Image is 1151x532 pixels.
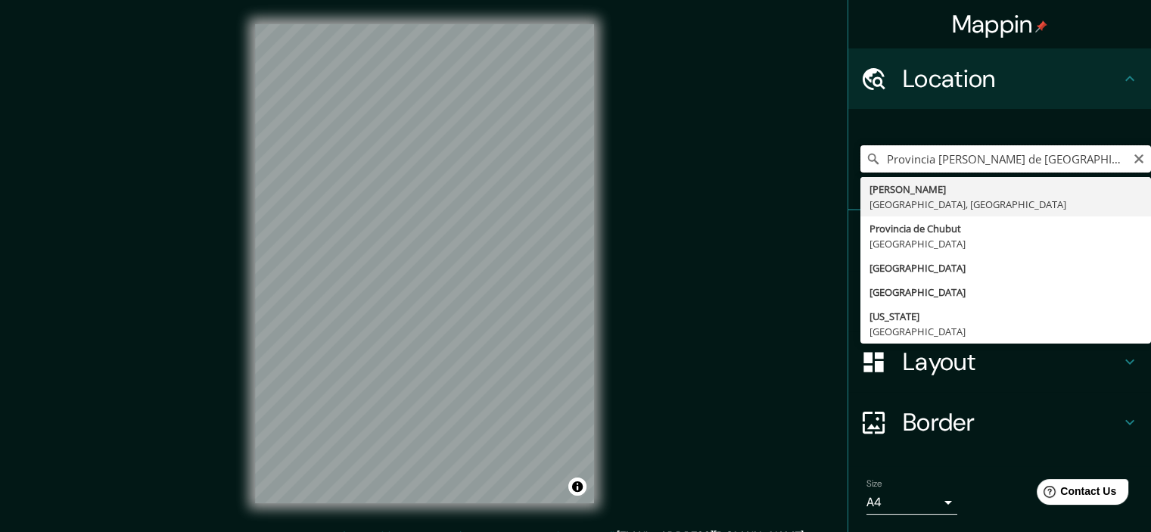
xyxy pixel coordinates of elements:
h4: Mappin [952,9,1048,39]
div: Pins [848,210,1151,271]
div: [GEOGRAPHIC_DATA], [GEOGRAPHIC_DATA] [869,197,1142,212]
div: Location [848,48,1151,109]
div: Layout [848,331,1151,392]
div: Style [848,271,1151,331]
label: Size [866,478,882,490]
div: [GEOGRAPHIC_DATA] [869,285,1142,300]
div: Border [848,392,1151,453]
div: A4 [866,490,957,515]
button: Clear [1133,151,1145,165]
div: [US_STATE] [869,309,1142,324]
img: pin-icon.png [1035,20,1047,33]
div: [GEOGRAPHIC_DATA] [869,260,1142,275]
canvas: Map [255,24,594,503]
div: [GEOGRAPHIC_DATA] [869,236,1142,251]
h4: Layout [903,347,1121,377]
h4: Location [903,64,1121,94]
input: Pick your city or area [860,145,1151,173]
div: [GEOGRAPHIC_DATA] [869,324,1142,339]
div: [PERSON_NAME] [869,182,1142,197]
div: Provincia de Chubut [869,221,1142,236]
iframe: Help widget launcher [1016,473,1134,515]
h4: Border [903,407,1121,437]
button: Toggle attribution [568,478,586,496]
